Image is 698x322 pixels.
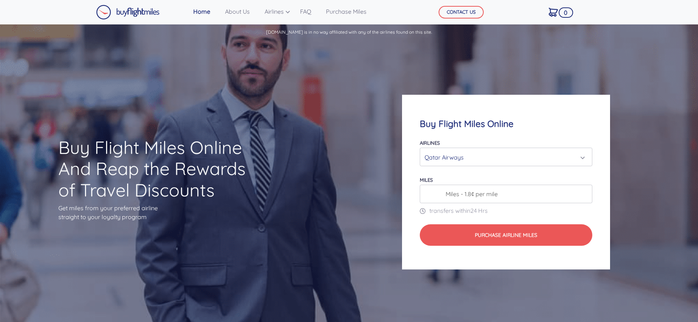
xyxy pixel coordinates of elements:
p: Get miles from your preferred airline straight to your loyalty program [58,204,256,221]
label: miles [420,177,433,183]
p: transfers within [420,206,593,215]
span: 24 Hrs [470,207,488,214]
a: FAQ [297,4,314,19]
span: 0 [559,7,573,18]
h4: Buy Flight Miles Online [420,118,593,129]
button: CONTACT US [439,6,484,19]
span: Miles - 1.8¢ per mile [442,189,498,198]
a: Airlines [262,4,288,19]
a: Home [190,4,213,19]
label: Airlines [420,140,440,146]
a: Buy Flight Miles Logo [96,3,160,21]
div: Qatar Airways [425,150,583,164]
img: Buy Flight Miles Logo [96,5,160,20]
a: Purchase Miles [323,4,370,19]
a: 0 [546,4,561,20]
button: Purchase Airline Miles [420,224,593,246]
button: Qatar Airways [420,148,593,166]
a: About Us [222,4,253,19]
h1: Buy Flight Miles Online And Reap the Rewards of Travel Discounts [58,137,256,201]
img: Cart [549,8,558,17]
